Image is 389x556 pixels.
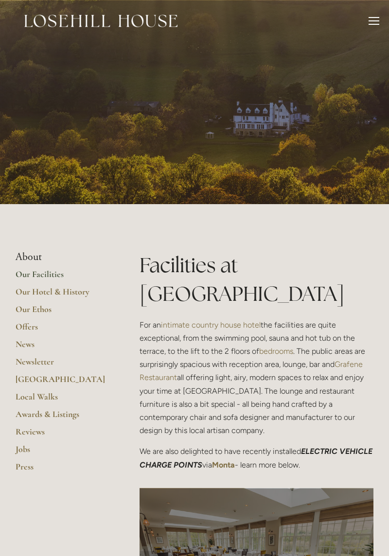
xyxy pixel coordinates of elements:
h1: Facilities at [GEOGRAPHIC_DATA] [140,251,373,308]
a: Reviews [16,426,108,444]
img: Losehill House [24,15,177,27]
a: Local Walks [16,391,108,409]
a: Monta [212,460,235,469]
a: [GEOGRAPHIC_DATA] [16,374,108,391]
a: intimate country house hotel [161,320,261,330]
a: Press [16,461,108,479]
a: Our Hotel & History [16,286,108,304]
a: Our Facilities [16,269,108,286]
a: News [16,339,108,356]
a: Newsletter [16,356,108,374]
p: We are also delighted to have recently installed via - learn more below. [140,445,373,471]
a: Awards & Listings [16,409,108,426]
p: For an the facilities are quite exceptional, from the swimming pool, sauna and hot tub on the ter... [140,318,373,437]
a: Our Ethos [16,304,108,321]
a: bedrooms [259,347,293,356]
em: ELECTRIC VEHICLE CHARGE POINTS [140,447,374,469]
a: Offers [16,321,108,339]
li: About [16,251,108,263]
a: Jobs [16,444,108,461]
